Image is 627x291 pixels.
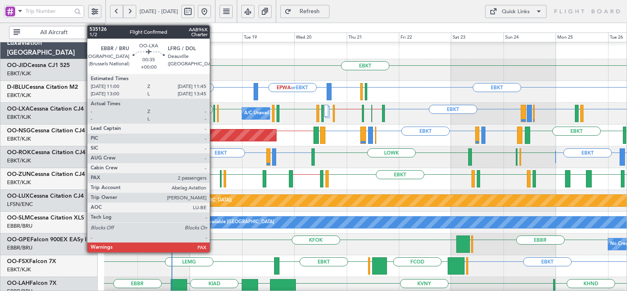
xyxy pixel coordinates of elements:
button: Refresh [280,5,330,18]
a: OO-FSXFalcon 7X [7,259,56,264]
div: Sun 24 [503,32,556,42]
input: Trip Number [25,5,72,17]
span: OO-ZUN [7,171,31,177]
span: OO-NSG [7,128,31,134]
a: EBBR/BRU [7,244,32,252]
a: D-IBLUCessna Citation M2 [7,84,78,90]
span: OO-ROK [7,150,31,155]
a: EBKT/KJK [7,266,31,273]
div: Planned Maint [GEOGRAPHIC_DATA] ([GEOGRAPHIC_DATA]) [103,194,232,207]
button: All Aircraft [9,26,89,39]
a: LFSN/ENC [7,201,33,208]
a: OO-SLMCessna Citation XLS [7,215,84,221]
span: D-IBLU [7,84,25,90]
a: EBKT/KJK [7,135,31,143]
span: [DATE] - [DATE] [140,8,178,15]
a: OO-LAHFalcon 7X [7,280,57,286]
div: Thu 21 [347,32,399,42]
span: OO-JID [7,62,27,68]
div: Sat 23 [451,32,503,42]
span: OO-FSX [7,259,29,264]
div: A/C Unavailable [GEOGRAPHIC_DATA] ([GEOGRAPHIC_DATA] National) [244,107,397,120]
a: OO-GPEFalcon 900EX EASy II [7,237,88,242]
a: EBKT/KJK [7,179,31,186]
div: Sat 16 [85,32,137,42]
span: OO-LXA [7,106,30,112]
div: Sun 17 [137,32,190,42]
a: EBKT/KJK [7,157,31,164]
a: EBKT/KJK [7,113,31,121]
div: Fri 22 [399,32,451,42]
a: OO-JIDCessna CJ1 525 [7,62,70,68]
a: OO-LXACessna Citation CJ4 [7,106,84,112]
div: A/C Unavailable [GEOGRAPHIC_DATA] [192,216,274,229]
a: OO-ZUNCessna Citation CJ4 [7,171,85,177]
div: Quick Links [502,8,530,16]
div: Mon 25 [556,32,608,42]
span: OO-GPE [7,237,30,242]
span: Refresh [293,9,327,14]
a: OO-NSGCessna Citation CJ4 [7,128,85,134]
span: OO-LAH [7,280,30,286]
span: OO-SLM [7,215,30,221]
div: [DATE] [106,24,120,31]
span: OO-LUX [7,193,30,199]
span: All Aircraft [22,30,86,35]
a: EBBR/BRU [7,222,32,230]
button: Quick Links [485,5,547,18]
div: Wed 20 [294,32,346,42]
div: Mon 18 [190,32,242,42]
a: OO-ROKCessna Citation CJ4 [7,150,85,155]
a: EBKT/KJK [7,70,31,77]
a: EBKT/KJK [7,92,31,99]
a: OO-LUXCessna Citation CJ4 [7,193,84,199]
div: Tue 19 [242,32,294,42]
